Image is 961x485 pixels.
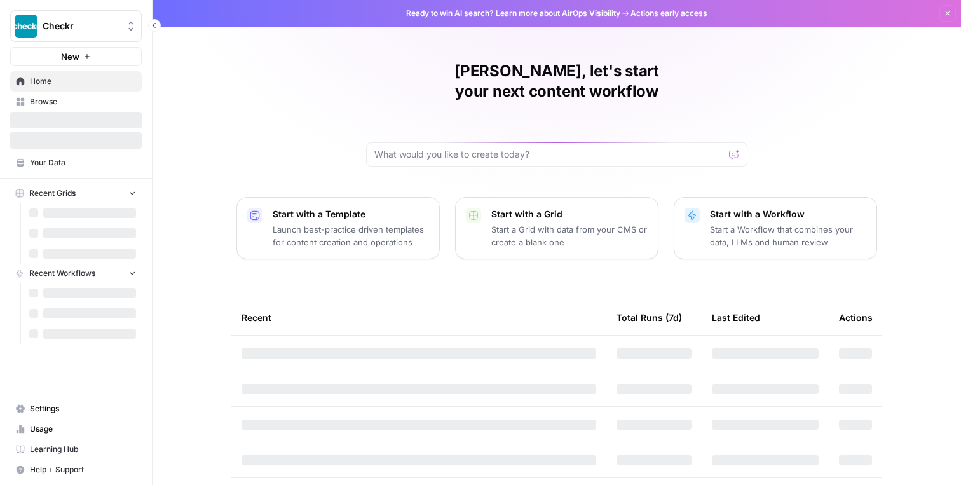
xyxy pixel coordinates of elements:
button: Start with a TemplateLaunch best-practice driven templates for content creation and operations [236,197,440,259]
button: Start with a GridStart a Grid with data from your CMS or create a blank one [455,197,658,259]
a: Learn more [496,8,538,18]
span: Checkr [43,20,119,32]
div: Recent [242,300,596,335]
span: Your Data [30,157,136,168]
span: Settings [30,403,136,414]
div: Total Runs (7d) [617,300,682,335]
div: Actions [839,300,873,335]
p: Start a Workflow that combines your data, LLMs and human review [710,223,866,249]
button: Recent Workflows [10,264,142,283]
button: Recent Grids [10,184,142,203]
span: Recent Grids [29,188,76,199]
span: Usage [30,423,136,435]
p: Start a Grid with data from your CMS or create a blank one [491,223,648,249]
span: New [61,50,79,63]
span: Learning Hub [30,444,136,455]
a: Home [10,71,142,92]
input: What would you like to create today? [374,148,724,161]
span: Recent Workflows [29,268,95,279]
span: Ready to win AI search? about AirOps Visibility [406,8,620,19]
button: Start with a WorkflowStart a Workflow that combines your data, LLMs and human review [674,197,877,259]
button: New [10,47,142,66]
a: Browse [10,92,142,112]
div: Last Edited [712,300,760,335]
p: Start with a Workflow [710,208,866,221]
span: Browse [30,96,136,107]
button: Workspace: Checkr [10,10,142,42]
span: Home [30,76,136,87]
span: Actions early access [630,8,707,19]
a: Usage [10,419,142,439]
button: Help + Support [10,460,142,480]
a: Your Data [10,153,142,173]
a: Learning Hub [10,439,142,460]
a: Settings [10,399,142,419]
h1: [PERSON_NAME], let's start your next content workflow [366,61,747,102]
img: Checkr Logo [15,15,37,38]
span: Help + Support [30,464,136,475]
p: Start with a Grid [491,208,648,221]
p: Start with a Template [273,208,429,221]
p: Launch best-practice driven templates for content creation and operations [273,223,429,249]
